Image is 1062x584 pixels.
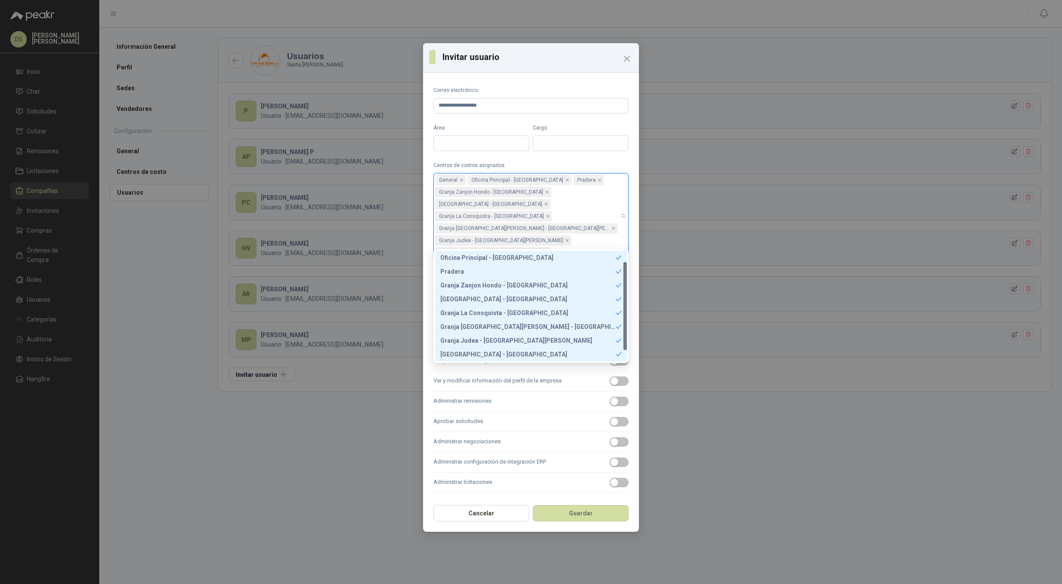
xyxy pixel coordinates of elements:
[435,292,627,306] div: Distrito Barranquilla - Ciudad Galapa
[440,308,616,318] div: Granja La Consquista - [GEOGRAPHIC_DATA]
[442,51,633,63] h3: Invitar usuario
[435,347,627,361] div: Distrito Bogota - Ciudad Cota
[440,336,616,345] div: Granja Judea - [GEOGRAPHIC_DATA][PERSON_NAME]
[440,267,616,276] div: Pradera
[440,294,616,304] div: [GEOGRAPHIC_DATA] - [GEOGRAPHIC_DATA]
[439,175,458,185] span: General
[435,265,627,278] div: Pradera
[577,175,596,185] span: Pradera
[440,281,616,290] div: Granja Zanjon Hondo - [GEOGRAPHIC_DATA]
[433,161,629,170] label: Centros de costos asignados
[616,296,622,302] span: check
[435,223,618,234] span: Granja San Antonio - Ciudad Palmira
[546,214,550,218] span: close
[435,187,551,197] span: Granja Zanjon Hondo - Ciudad Buga
[459,178,464,182] span: close
[533,505,629,521] button: Guardar
[616,255,622,261] span: check
[544,202,548,206] span: close
[616,324,622,330] span: check
[433,452,629,473] label: Administrar configuración de integración ERP
[565,238,569,243] span: close
[440,322,616,331] div: Granja [GEOGRAPHIC_DATA][PERSON_NAME] - [GEOGRAPHIC_DATA][PERSON_NAME]
[610,417,629,426] button: Aprobar solicitudes
[435,211,552,221] span: Granja La Consquista - Ciudad Polo Nuevo
[439,187,543,197] span: Granja Zanjon Hondo - [GEOGRAPHIC_DATA]
[616,268,622,275] span: check
[610,376,629,386] button: Ver y modificar información del perfil de la empresa
[565,178,569,182] span: close
[433,432,629,452] label: Administrar negociaciones
[435,251,627,265] div: Oficina Principal - Ciudad Cali
[435,334,627,347] div: Granja Judea - Ciudad Candelaria
[433,124,529,132] label: Área
[439,212,544,221] span: Granja La Consquista - [GEOGRAPHIC_DATA]
[435,247,550,258] span: Distrito Bogota - Ciudad Cota
[439,248,542,257] span: [GEOGRAPHIC_DATA] - [GEOGRAPHIC_DATA]
[610,437,629,447] button: Administrar negociaciones
[435,320,627,334] div: Granja San Antonio - Ciudad Palmira
[610,397,629,406] button: Administrar remisiones
[435,199,550,209] span: Distrito Barranquilla - Ciudad Galapa
[440,350,616,359] div: [GEOGRAPHIC_DATA] - [GEOGRAPHIC_DATA]
[573,175,604,185] span: Pradera
[435,278,627,292] div: Granja Zanjon Hondo - Ciudad Buga
[597,178,602,182] span: close
[440,253,616,262] div: Oficina Principal - [GEOGRAPHIC_DATA]
[620,52,634,66] button: Close
[610,458,629,467] button: Administrar configuración de integración ERP
[533,124,629,132] label: Cargo
[439,199,542,209] span: [GEOGRAPHIC_DATA] - [GEOGRAPHIC_DATA]
[433,391,629,412] label: Administrar remisiones
[545,190,549,194] span: close
[433,86,629,95] label: Correo electrónico
[439,224,610,233] span: Granja [GEOGRAPHIC_DATA][PERSON_NAME] - [GEOGRAPHIC_DATA][PERSON_NAME]
[616,282,622,288] span: check
[435,175,466,185] span: General
[616,310,622,316] span: check
[471,175,563,185] span: Oficina Principal - [GEOGRAPHIC_DATA]
[439,236,563,245] span: Granja Judea - [GEOGRAPHIC_DATA][PERSON_NAME]
[433,371,629,391] label: Ver y modificar información del perfil de la empresa
[435,235,572,246] span: Granja Judea - Ciudad Candelaria
[435,306,627,320] div: Granja La Consquista - Ciudad Polo Nuevo
[616,338,622,344] span: check
[611,226,616,230] span: close
[610,478,629,487] button: Administrar licitaciones
[616,351,622,357] span: check
[433,505,529,521] button: Cancelar
[433,473,629,493] label: Administrar licitaciones
[433,412,629,432] label: Aprobar solicitudes
[468,175,572,185] span: Oficina Principal - Ciudad Cali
